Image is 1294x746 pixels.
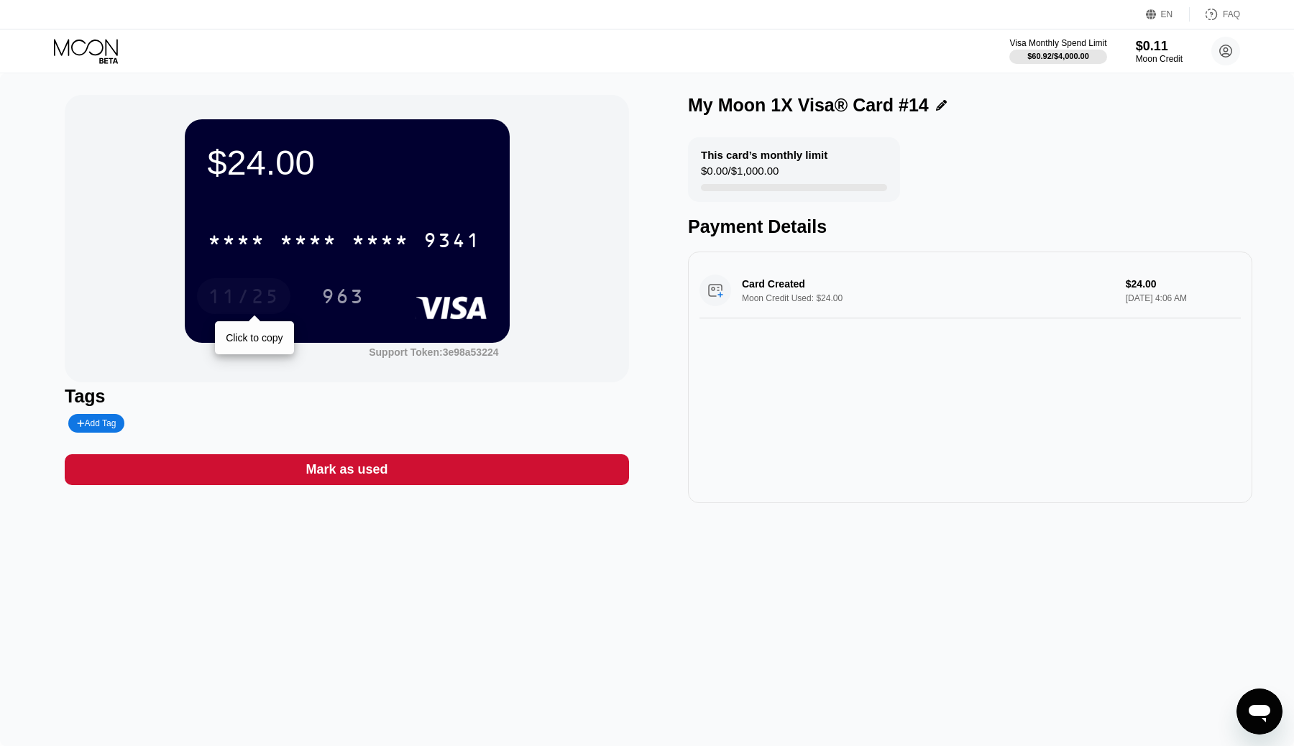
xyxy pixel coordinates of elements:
[1027,52,1089,60] div: $60.92 / $4,000.00
[1009,38,1106,48] div: Visa Monthly Spend Limit
[208,287,280,310] div: 11/25
[1190,7,1240,22] div: FAQ
[369,346,498,358] div: Support Token:3e98a53224
[1136,39,1183,54] div: $0.11
[701,165,779,184] div: $0.00 / $1,000.00
[1223,9,1240,19] div: FAQ
[77,418,116,428] div: Add Tag
[226,332,283,344] div: Click to copy
[1009,38,1106,64] div: Visa Monthly Spend Limit$60.92/$4,000.00
[1136,54,1183,64] div: Moon Credit
[321,287,364,310] div: 963
[68,414,124,433] div: Add Tag
[1146,7,1190,22] div: EN
[197,278,290,314] div: 11/25
[1236,689,1282,735] iframe: Button to launch messaging window
[688,216,1252,237] div: Payment Details
[65,386,629,407] div: Tags
[311,278,375,314] div: 963
[65,454,629,485] div: Mark as used
[306,461,387,478] div: Mark as used
[1136,39,1183,64] div: $0.11Moon Credit
[1161,9,1173,19] div: EN
[688,95,929,116] div: My Moon 1X Visa® Card #14
[423,231,481,254] div: 9341
[369,346,498,358] div: Support Token: 3e98a53224
[208,142,487,183] div: $24.00
[701,149,827,161] div: This card’s monthly limit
